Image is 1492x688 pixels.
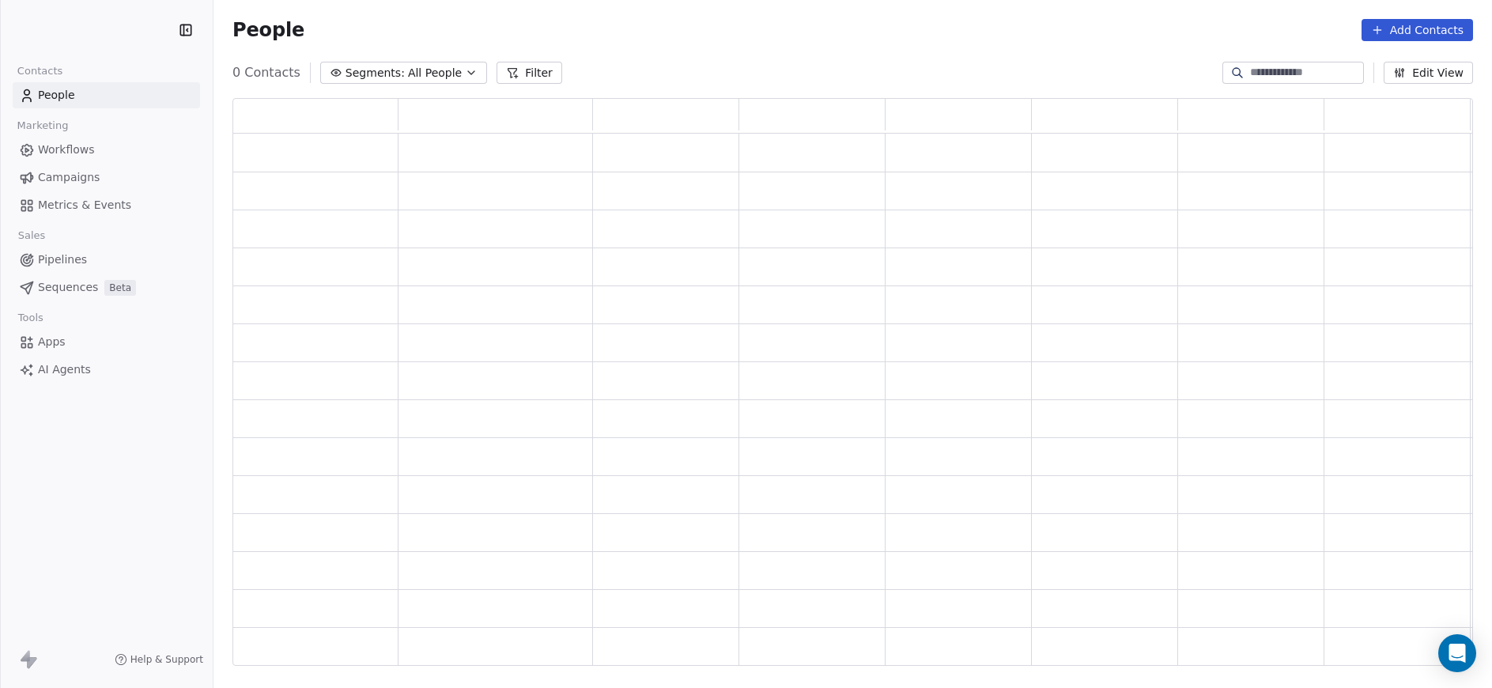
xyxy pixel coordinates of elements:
[346,65,405,81] span: Segments:
[10,114,75,138] span: Marketing
[10,59,70,83] span: Contacts
[38,334,66,350] span: Apps
[13,274,200,301] a: SequencesBeta
[13,137,200,163] a: Workflows
[1362,19,1473,41] button: Add Contacts
[13,357,200,383] a: AI Agents
[38,197,131,214] span: Metrics & Events
[1384,62,1473,84] button: Edit View
[11,224,52,248] span: Sales
[13,164,200,191] a: Campaigns
[38,142,95,158] span: Workflows
[38,279,98,296] span: Sequences
[104,280,136,296] span: Beta
[497,62,562,84] button: Filter
[13,82,200,108] a: People
[38,361,91,378] span: AI Agents
[232,18,304,42] span: People
[13,192,200,218] a: Metrics & Events
[38,251,87,268] span: Pipelines
[13,247,200,273] a: Pipelines
[115,653,203,666] a: Help & Support
[1438,634,1476,672] div: Open Intercom Messenger
[232,63,300,82] span: 0 Contacts
[38,87,75,104] span: People
[408,65,462,81] span: All People
[11,306,50,330] span: Tools
[38,169,100,186] span: Campaigns
[13,329,200,355] a: Apps
[130,653,203,666] span: Help & Support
